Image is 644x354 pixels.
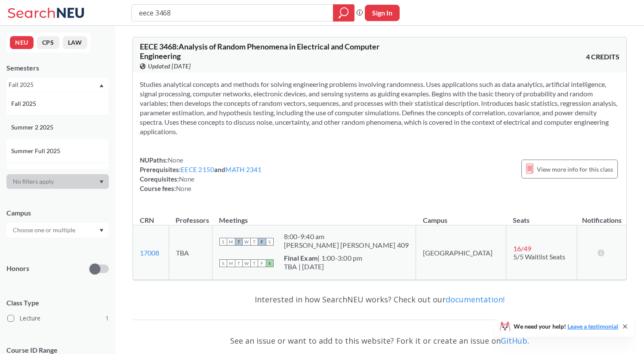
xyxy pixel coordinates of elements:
span: S [219,238,227,246]
div: 8:00 - 9:40 am [284,232,409,241]
span: T [250,238,258,246]
a: GitHub [501,336,527,346]
a: EECE 2150 [181,166,214,173]
span: View more info for this class [537,164,613,175]
span: We need your help! [514,323,618,329]
span: 5/5 Waitlist Seats [513,252,565,261]
span: 4 CREDITS [586,52,619,62]
th: Notifications [577,207,626,225]
span: W [243,238,250,246]
span: 1 [105,314,109,323]
span: T [250,259,258,267]
div: See an issue or want to add to this website? Fork it or create an issue on . [132,328,627,353]
div: Interested in how SearchNEU works? Check out our [132,287,627,312]
span: F [258,238,266,246]
p: Honors [6,264,29,274]
span: F [258,259,266,267]
th: Seats [506,207,577,225]
span: None [179,175,194,183]
button: Sign In [365,5,400,21]
span: 16 / 49 [513,244,531,252]
td: [GEOGRAPHIC_DATA] [416,225,506,280]
div: Fall 2025Dropdown arrowFall 2025Summer 2 2025Summer Full 2025Summer 1 2025Spring 2025Fall 2024Sum... [6,78,109,92]
span: Updated [DATE] [148,62,191,71]
label: Lecture [7,313,109,324]
div: CRN [140,215,154,225]
div: | 1:00-3:00 pm [284,254,363,262]
span: Class Type [6,298,109,308]
a: MATH 2341 [225,166,262,173]
section: Studies analytical concepts and methods for solving engineering problems involving randomness. Us... [140,80,619,136]
svg: Dropdown arrow [99,229,104,232]
th: Professors [169,207,212,225]
a: documentation! [446,294,505,305]
span: Summer Full 2025 [11,146,62,156]
div: Semesters [6,63,109,73]
div: TBA | [DATE] [284,262,363,271]
span: None [176,185,191,192]
td: TBA [169,225,212,280]
span: None [168,156,183,164]
div: [PERSON_NAME] [PERSON_NAME] 409 [284,241,409,249]
div: NUPaths: Prerequisites: and Corequisites: Course fees: [140,155,262,193]
span: EECE 3468 : Analysis of Random Phenomena in Electrical and Computer Engineering [140,42,379,61]
input: Class, professor, course number, "phrase" [138,6,327,20]
a: 17008 [140,249,159,257]
b: Final Exam [284,254,318,262]
button: LAW [63,36,87,49]
th: Meetings [212,207,416,225]
span: Fall 2025 [11,99,38,108]
input: Choose one or multiple [9,225,81,235]
a: Leave a testimonial [567,323,618,330]
svg: Dropdown arrow [99,84,104,87]
span: T [235,259,243,267]
span: S [266,238,274,246]
svg: Dropdown arrow [99,180,104,184]
div: magnifying glass [333,4,354,22]
span: S [219,259,227,267]
span: Summer 2 2025 [11,123,55,132]
span: T [235,238,243,246]
span: M [227,238,235,246]
div: Dropdown arrow [6,223,109,237]
div: Dropdown arrow [6,174,109,189]
svg: magnifying glass [339,7,349,19]
div: Fall 2025 [9,80,99,89]
span: M [227,259,235,267]
button: NEU [10,36,34,49]
span: S [266,259,274,267]
div: Campus [6,208,109,218]
th: Campus [416,207,506,225]
span: W [243,259,250,267]
button: CPS [37,36,59,49]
